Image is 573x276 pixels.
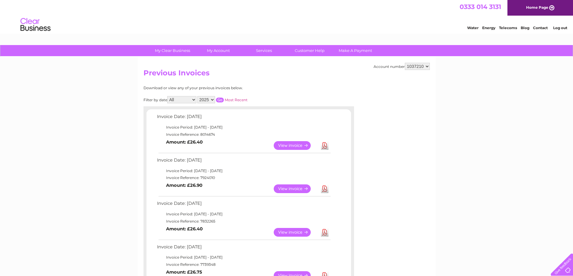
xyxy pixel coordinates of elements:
[460,3,501,11] a: 0333 014 3131
[225,98,248,102] a: Most Recent
[553,26,567,30] a: Log out
[166,269,202,275] b: Amount: £26.75
[156,167,331,174] td: Invoice Period: [DATE] - [DATE]
[274,141,318,150] a: View
[20,16,51,34] img: logo.png
[467,26,479,30] a: Water
[274,184,318,193] a: View
[321,141,328,150] a: Download
[156,174,331,181] td: Invoice Reference: 7924010
[156,211,331,218] td: Invoice Period: [DATE] - [DATE]
[321,228,328,237] a: Download
[156,113,331,124] td: Invoice Date: [DATE]
[521,26,529,30] a: Blog
[156,124,331,131] td: Invoice Period: [DATE] - [DATE]
[143,69,430,80] h2: Previous Invoices
[156,131,331,138] td: Invoice Reference: 8014674
[193,45,243,56] a: My Account
[156,218,331,225] td: Invoice Reference: 7832265
[156,156,331,167] td: Invoice Date: [DATE]
[499,26,517,30] a: Telecoms
[166,139,203,145] b: Amount: £26.40
[166,183,202,188] b: Amount: £26.90
[156,243,331,254] td: Invoice Date: [DATE]
[239,45,289,56] a: Services
[321,184,328,193] a: Download
[148,45,197,56] a: My Clear Business
[156,254,331,261] td: Invoice Period: [DATE] - [DATE]
[285,45,334,56] a: Customer Help
[482,26,495,30] a: Energy
[156,199,331,211] td: Invoice Date: [DATE]
[274,228,318,237] a: View
[143,86,301,90] div: Download or view any of your previous invoices below.
[331,45,380,56] a: Make A Payment
[156,261,331,268] td: Invoice Reference: 7739348
[145,3,429,29] div: Clear Business is a trading name of Verastar Limited (registered in [GEOGRAPHIC_DATA] No. 3667643...
[166,226,203,232] b: Amount: £26.40
[533,26,548,30] a: Contact
[143,96,301,103] div: Filter by date
[374,63,430,70] div: Account number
